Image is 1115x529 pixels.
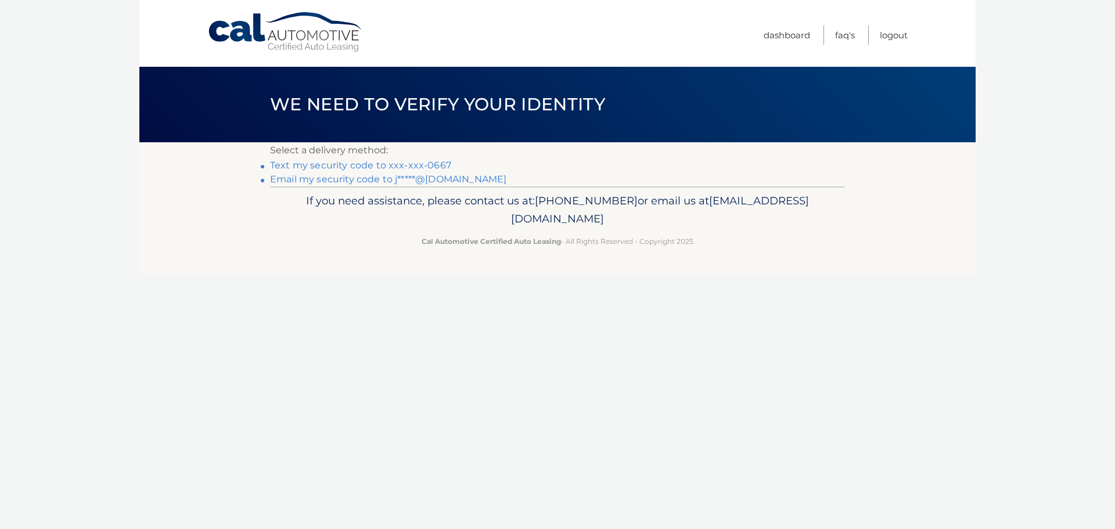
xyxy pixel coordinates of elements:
[270,160,451,171] a: Text my security code to xxx-xxx-0667
[278,235,837,247] p: - All Rights Reserved - Copyright 2025
[270,93,605,115] span: We need to verify your identity
[535,194,638,207] span: [PHONE_NUMBER]
[270,142,845,159] p: Select a delivery method:
[270,174,506,185] a: Email my security code to j*****@[DOMAIN_NAME]
[764,26,810,45] a: Dashboard
[422,237,561,246] strong: Cal Automotive Certified Auto Leasing
[835,26,855,45] a: FAQ's
[278,192,837,229] p: If you need assistance, please contact us at: or email us at
[207,12,364,53] a: Cal Automotive
[880,26,908,45] a: Logout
